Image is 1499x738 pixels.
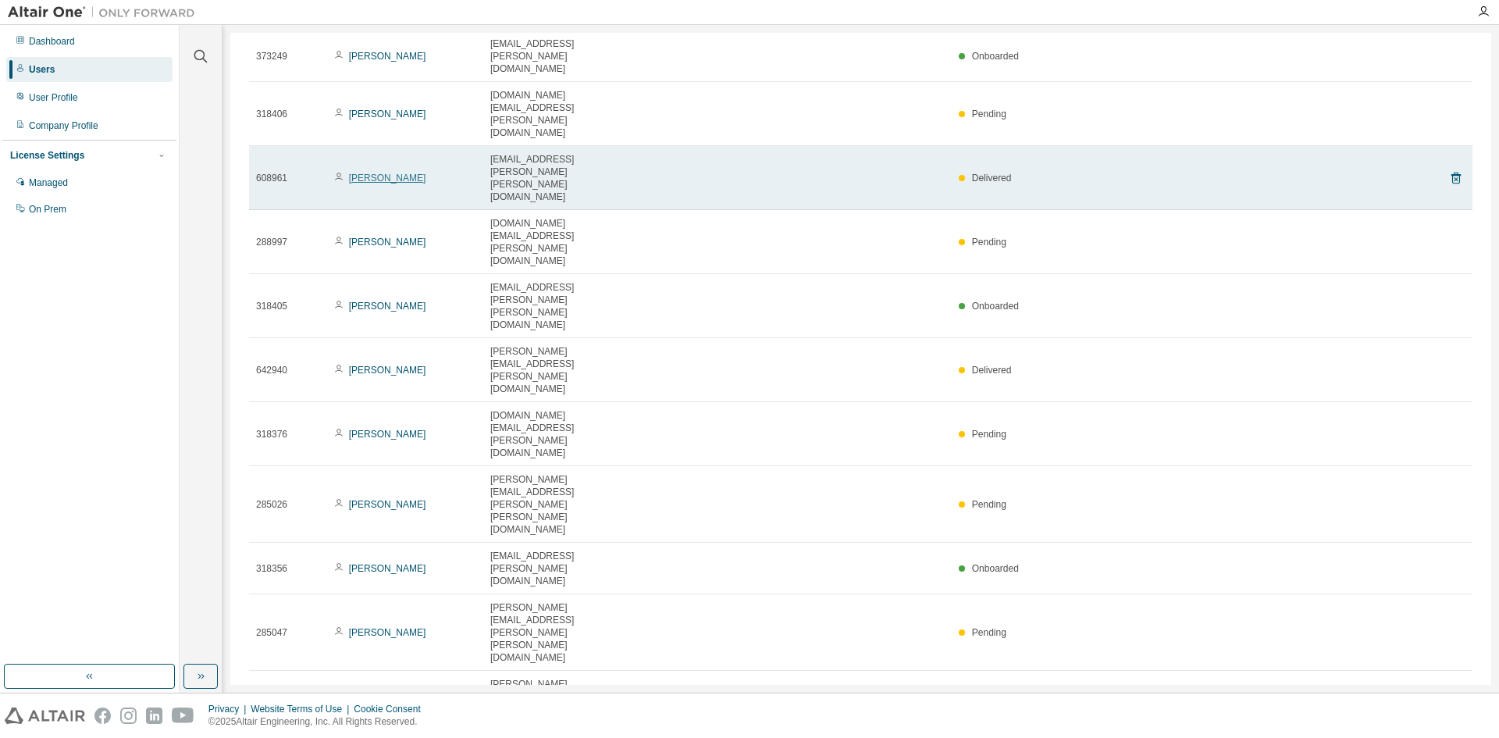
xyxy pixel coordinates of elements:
div: License Settings [10,149,84,162]
span: 373249 [256,50,287,62]
span: 285026 [256,498,287,511]
a: [PERSON_NAME] [349,499,426,510]
span: Onboarded [972,301,1019,312]
div: Company Profile [29,119,98,132]
span: [PERSON_NAME][EMAIL_ADDRESS][PERSON_NAME][DOMAIN_NAME] [490,678,632,728]
span: Pending [972,109,1006,119]
div: Managed [29,176,68,189]
a: [PERSON_NAME] [349,627,426,638]
span: [EMAIL_ADDRESS][PERSON_NAME][DOMAIN_NAME] [490,37,632,75]
span: [EMAIL_ADDRESS][PERSON_NAME][PERSON_NAME][DOMAIN_NAME] [490,153,632,203]
a: [PERSON_NAME] [349,173,426,184]
a: [PERSON_NAME] [349,365,426,376]
span: Pending [972,429,1006,440]
div: On Prem [29,203,66,216]
a: [PERSON_NAME] [349,429,426,440]
span: Pending [972,627,1006,638]
img: facebook.svg [94,708,111,724]
span: [EMAIL_ADDRESS][PERSON_NAME][DOMAIN_NAME] [490,550,632,587]
span: 608961 [256,172,287,184]
div: User Profile [29,91,78,104]
img: altair_logo.svg [5,708,85,724]
span: [DOMAIN_NAME][EMAIL_ADDRESS][PERSON_NAME][DOMAIN_NAME] [490,409,632,459]
img: Altair One [8,5,203,20]
span: Delivered [972,173,1012,184]
div: Website Terms of Use [251,703,354,715]
div: Cookie Consent [354,703,429,715]
span: Pending [972,237,1006,248]
span: 318376 [256,428,287,440]
a: [PERSON_NAME] [349,563,426,574]
a: [PERSON_NAME] [349,301,426,312]
div: Dashboard [29,35,75,48]
span: Onboarded [972,51,1019,62]
p: © 2025 Altair Engineering, Inc. All Rights Reserved. [208,715,430,729]
img: linkedin.svg [146,708,162,724]
span: 318405 [256,300,287,312]
span: 318356 [256,562,287,575]
span: 288997 [256,236,287,248]
img: youtube.svg [172,708,194,724]
img: instagram.svg [120,708,137,724]
a: [PERSON_NAME] [349,237,426,248]
span: 285047 [256,626,287,639]
span: Pending [972,499,1006,510]
span: [PERSON_NAME][EMAIL_ADDRESS][PERSON_NAME][PERSON_NAME][DOMAIN_NAME] [490,601,632,664]
span: [PERSON_NAME][EMAIL_ADDRESS][PERSON_NAME][DOMAIN_NAME] [490,345,632,395]
span: Onboarded [972,563,1019,574]
span: 642940 [256,364,287,376]
span: [PERSON_NAME][EMAIL_ADDRESS][PERSON_NAME][PERSON_NAME][DOMAIN_NAME] [490,473,632,536]
a: [PERSON_NAME] [349,51,426,62]
div: Privacy [208,703,251,715]
span: [DOMAIN_NAME][EMAIL_ADDRESS][PERSON_NAME][DOMAIN_NAME] [490,89,632,139]
span: Delivered [972,365,1012,376]
span: [DOMAIN_NAME][EMAIL_ADDRESS][PERSON_NAME][DOMAIN_NAME] [490,217,632,267]
a: [PERSON_NAME] [349,109,426,119]
span: [EMAIL_ADDRESS][PERSON_NAME][PERSON_NAME][DOMAIN_NAME] [490,281,632,331]
div: Users [29,63,55,76]
span: 318406 [256,108,287,120]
